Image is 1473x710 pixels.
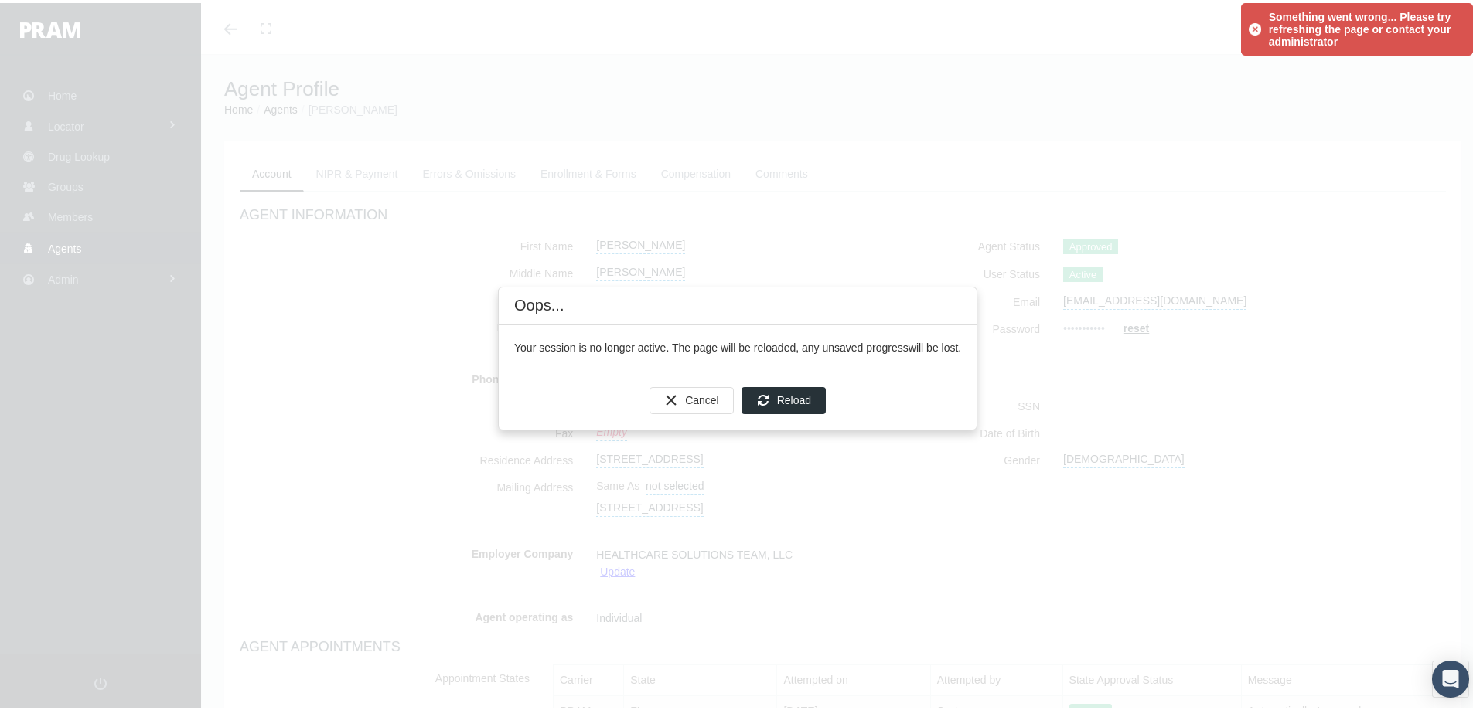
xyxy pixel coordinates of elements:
[1432,657,1469,695] div: Open Intercom Messenger
[685,391,719,403] span: Cancel
[514,292,564,313] div: Oops...
[777,391,811,403] span: Reload
[1269,8,1465,45] div: Something went wrong... Please try refreshing the page or contact your administrator
[742,384,826,411] div: Reload
[909,338,961,351] b: will be lost.
[650,384,734,411] div: Cancel
[514,338,961,352] div: Your session is no longer active. The page will be reloaded, any unsaved progress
